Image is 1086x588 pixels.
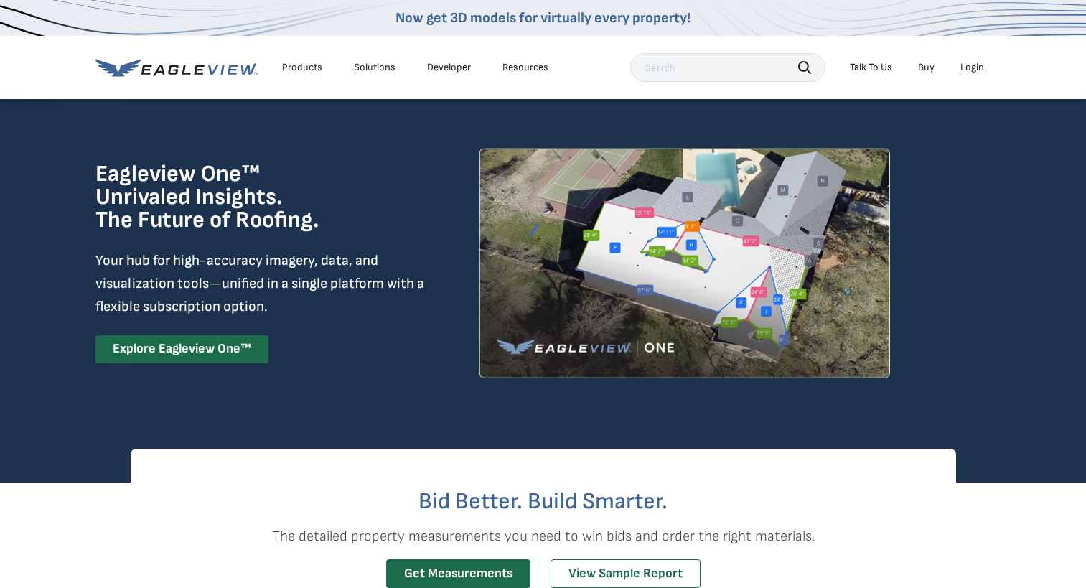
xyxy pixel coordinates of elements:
[282,61,322,74] div: Products
[95,335,268,363] a: Explore Eagleview One™
[427,61,471,74] a: Developer
[630,53,825,82] input: Search
[95,163,392,232] h1: Eagleview One™ Unrivaled Insights. The Future of Roofing.
[502,61,548,74] div: Resources
[131,525,956,548] p: The detailed property measurements you need to win bids and order the right materials.
[95,249,427,318] p: Your hub for high-accuracy imagery, data, and visualization tools—unified in a single platform wi...
[918,61,935,74] a: Buy
[960,61,984,74] div: Login
[395,9,691,27] a: Now get 3D models for virtually every property!
[131,490,956,513] h2: Bid Better. Build Smarter.
[850,61,892,74] div: Talk To Us
[354,61,395,74] div: Solutions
